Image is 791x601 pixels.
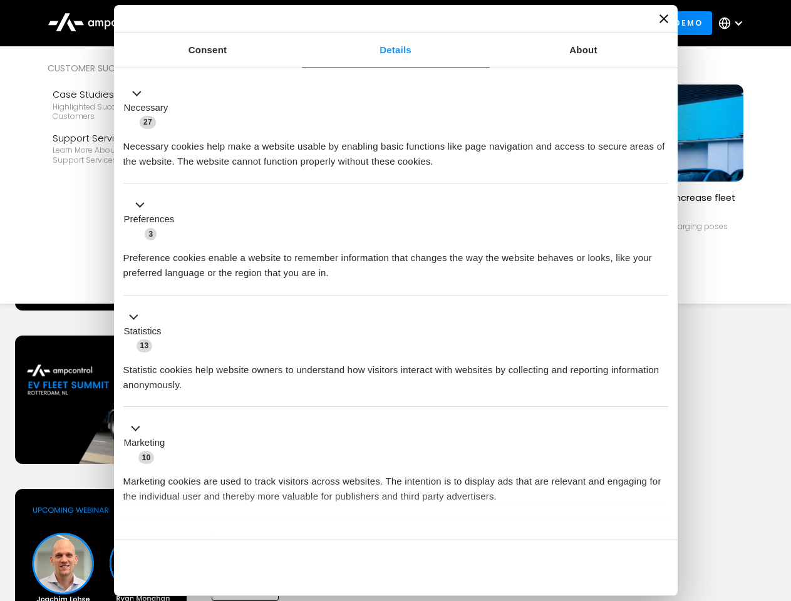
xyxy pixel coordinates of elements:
[123,465,668,504] div: Marketing cookies are used to track visitors across websites. The intention is to display ads tha...
[137,339,153,352] span: 13
[124,212,175,227] label: Preferences
[488,550,668,586] button: Okay
[48,61,203,75] div: Customer success
[659,14,668,23] button: Close banner
[48,83,203,126] a: Case StudiesHighlighted success stories From Our Customers
[53,145,198,165] div: Learn more about Ampcontrol’s support services
[123,241,668,280] div: Preference cookies enable a website to remember information that changes the way the website beha...
[123,533,226,548] button: Unclassified (2)
[302,33,490,68] a: Details
[145,228,157,240] span: 3
[123,421,173,465] button: Marketing (10)
[124,436,165,450] label: Marketing
[138,451,155,464] span: 10
[490,33,678,68] a: About
[124,101,168,115] label: Necessary
[114,33,302,68] a: Consent
[48,126,203,170] a: Support ServicesLearn more about Ampcontrol’s support services
[123,309,169,353] button: Statistics (13)
[123,353,668,393] div: Statistic cookies help website owners to understand how visitors interact with websites by collec...
[123,198,182,242] button: Preferences (3)
[53,102,198,121] div: Highlighted success stories From Our Customers
[124,324,162,339] label: Statistics
[53,88,198,101] div: Case Studies
[53,131,198,145] div: Support Services
[140,116,156,128] span: 27
[123,86,176,130] button: Necessary (27)
[207,535,219,547] span: 2
[123,130,668,169] div: Necessary cookies help make a website usable by enabling basic functions like page navigation and...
